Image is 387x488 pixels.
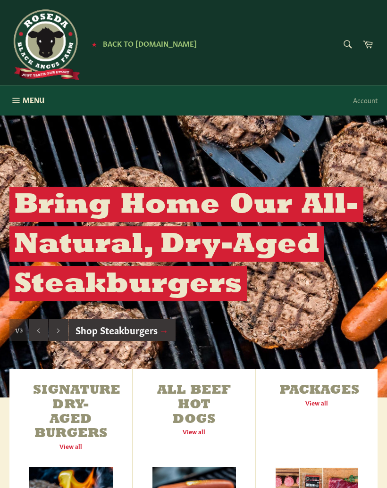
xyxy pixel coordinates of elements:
div: Slide 1, current [9,319,28,341]
img: Roseda Beef [9,9,80,80]
h2: Bring Home Our All-Natural, Dry-Aged Steakburgers [9,187,363,301]
a: Shop Steakburgers [68,319,176,341]
span: 1/3 [15,326,23,334]
span: Back to [DOMAIN_NAME] [103,38,197,48]
a: ★ Back to [DOMAIN_NAME] [87,40,197,48]
span: → [159,323,168,336]
span: Menu [23,95,44,105]
button: Next slide [49,319,68,341]
span: ★ [92,40,97,48]
a: Account [348,86,382,114]
button: Previous slide [29,319,48,341]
